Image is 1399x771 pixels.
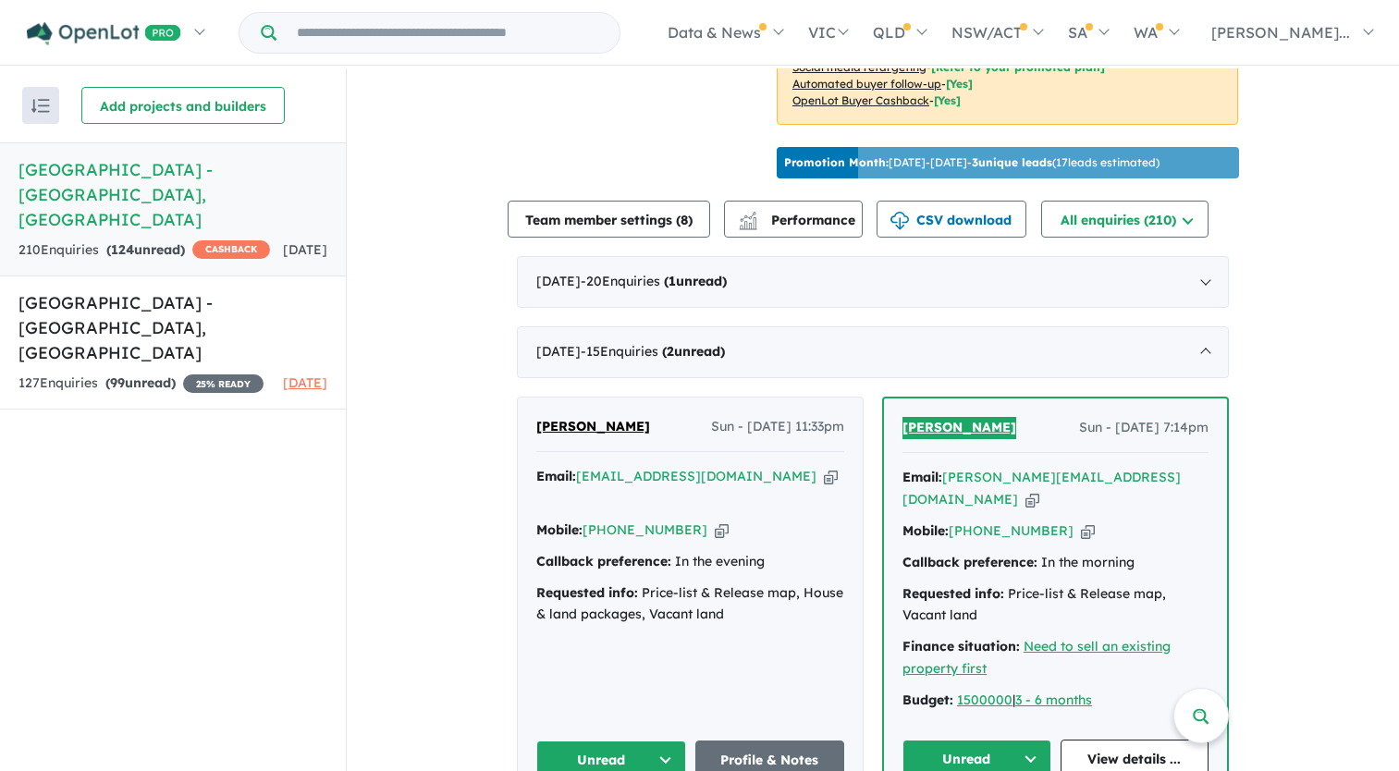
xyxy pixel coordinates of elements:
[662,343,725,360] strong: ( unread)
[283,374,327,391] span: [DATE]
[890,212,909,230] img: download icon
[902,522,949,539] strong: Mobile:
[902,690,1209,712] div: |
[1041,201,1209,238] button: All enquiries (210)
[681,212,688,228] span: 8
[902,583,1209,628] div: Price-list & Release map, Vacant land
[517,326,1229,378] div: [DATE]
[1025,490,1039,509] button: Copy
[902,469,942,485] strong: Email:
[110,374,125,391] span: 99
[283,241,327,258] span: [DATE]
[946,77,973,91] span: [Yes]
[18,239,270,262] div: 210 Enquir ies
[536,584,638,601] strong: Requested info:
[536,553,671,569] strong: Callback preference:
[81,87,285,124] button: Add projects and builders
[31,99,50,113] img: sort.svg
[536,582,844,627] div: Price-list & Release map, House & land packages, Vacant land
[724,201,863,238] button: Performance
[517,256,1229,308] div: [DATE]
[824,467,838,486] button: Copy
[902,552,1209,574] div: In the morning
[715,520,729,540] button: Copy
[508,201,710,238] button: Team member settings (8)
[1015,691,1092,708] a: 3 - 6 months
[536,468,576,484] strong: Email:
[784,154,1160,171] p: [DATE] - [DATE] - ( 17 leads estimated)
[902,638,1171,677] a: Need to sell an existing property first
[18,290,327,365] h5: [GEOGRAPHIC_DATA] - [GEOGRAPHIC_DATA] , [GEOGRAPHIC_DATA]
[669,273,676,289] span: 1
[536,418,650,434] span: [PERSON_NAME]
[957,691,1012,708] a: 1500000
[792,60,927,74] u: Social media retargeting
[111,241,134,258] span: 124
[742,212,855,228] span: Performance
[1081,521,1095,541] button: Copy
[792,77,941,91] u: Automated buyer follow-up
[902,638,1020,655] strong: Finance situation:
[792,93,929,107] u: OpenLot Buyer Cashback
[902,419,1016,435] span: [PERSON_NAME]
[581,343,725,360] span: - 15 Enquir ies
[902,585,1004,602] strong: Requested info:
[667,343,674,360] span: 2
[1079,417,1209,439] span: Sun - [DATE] 7:14pm
[902,469,1181,508] a: [PERSON_NAME][EMAIL_ADDRESS][DOMAIN_NAME]
[183,374,264,393] span: 25 % READY
[664,273,727,289] strong: ( unread)
[931,60,1105,74] span: [Refer to your promoted plan]
[877,201,1026,238] button: CSV download
[18,157,327,232] h5: [GEOGRAPHIC_DATA] - [GEOGRAPHIC_DATA] , [GEOGRAPHIC_DATA]
[972,155,1052,169] b: 3 unique leads
[739,217,757,229] img: bar-chart.svg
[280,13,616,53] input: Try estate name, suburb, builder or developer
[106,241,185,258] strong: ( unread)
[902,417,1016,439] a: [PERSON_NAME]
[581,273,727,289] span: - 20 Enquir ies
[192,240,270,259] span: CASHBACK
[18,373,264,395] div: 127 Enquir ies
[949,522,1074,539] a: [PHONE_NUMBER]
[583,521,707,538] a: [PHONE_NUMBER]
[784,155,889,169] b: Promotion Month:
[934,93,961,107] span: [Yes]
[902,554,1037,570] strong: Callback preference:
[536,551,844,573] div: In the evening
[27,22,181,45] img: Openlot PRO Logo White
[902,691,953,708] strong: Budget:
[536,416,650,438] a: [PERSON_NAME]
[536,521,583,538] strong: Mobile:
[740,212,756,222] img: line-chart.svg
[576,468,816,484] a: [EMAIL_ADDRESS][DOMAIN_NAME]
[711,416,844,438] span: Sun - [DATE] 11:33pm
[105,374,176,391] strong: ( unread)
[1211,23,1350,42] span: [PERSON_NAME]...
